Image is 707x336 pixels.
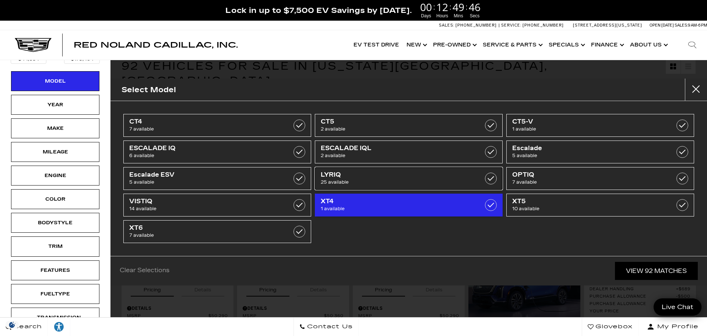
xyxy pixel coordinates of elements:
span: Search [11,322,42,332]
a: ESCALADE IQL2 available [315,141,503,163]
span: 46 [468,2,482,12]
a: Service: [PHONE_NUMBER] [499,23,566,27]
span: CT5-V [512,118,662,125]
div: FeaturesFeatures [11,260,99,280]
a: ESCALADE IQ6 available [123,141,311,163]
span: Service: [501,23,521,28]
span: CT4 [129,118,279,125]
a: Escalade5 available [506,141,694,163]
a: XT510 available [506,194,694,217]
span: : [465,1,468,13]
span: OPTIQ [512,171,662,179]
span: XT5 [512,198,662,205]
div: Engine [37,172,74,180]
span: 2 available [321,152,470,159]
a: Finance [587,30,626,60]
a: CT5-V1 available [506,114,694,137]
span: 25 available [321,179,470,186]
div: Year [37,101,74,109]
div: Features [37,266,74,274]
div: TrimTrim [11,236,99,256]
div: Trim [37,242,74,250]
span: Open [DATE] [650,23,674,28]
a: About Us [626,30,670,60]
div: MileageMileage [11,142,99,162]
span: 49 [451,2,465,12]
span: 00 [419,2,433,12]
h2: Select Model [122,84,176,96]
div: ModelModel [11,71,99,91]
div: Color [37,195,74,203]
div: Model [37,77,74,85]
span: Lock in up to $7,500 EV Savings by [DATE]. [225,6,412,15]
span: 7 available [129,125,279,133]
a: VISTIQ14 available [123,194,311,217]
span: Contact Us [305,322,353,332]
a: Explore your accessibility options [48,318,70,336]
span: Escalade ESV [129,171,279,179]
div: ColorColor [11,189,99,209]
span: ESCALADE IQL [321,145,470,152]
a: Red Noland Cadillac, Inc. [74,41,238,49]
span: 1 available [321,205,470,212]
span: 2 available [321,125,470,133]
a: Live Chat [654,298,701,316]
img: Cadillac Dark Logo with Cadillac White Text [15,38,52,52]
span: CT5 [321,118,470,125]
div: Bodystyle [37,219,74,227]
span: 7 available [512,179,662,186]
span: Escalade [512,145,662,152]
div: YearYear [11,95,99,115]
a: Close [694,4,703,13]
div: EngineEngine [11,166,99,186]
a: CT52 available [315,114,503,137]
img: Opt-Out Icon [4,321,21,329]
span: Sales: [439,23,454,28]
a: Sales: [PHONE_NUMBER] [439,23,499,27]
div: Mileage [37,148,74,156]
a: Glovebox [582,318,639,336]
a: Specials [545,30,587,60]
div: BodystyleBodystyle [11,213,99,233]
a: [STREET_ADDRESS][US_STATE] [573,23,642,28]
a: XT67 available [123,220,311,243]
span: Hours [435,13,449,19]
span: : [449,1,451,13]
span: [PHONE_NUMBER] [523,23,564,28]
span: Live Chat [658,303,697,311]
a: Clear Selections [120,267,169,276]
a: XT41 available [315,194,503,217]
div: MakeMake [11,118,99,138]
a: New [403,30,429,60]
a: CT47 available [123,114,311,137]
span: Sales: [675,23,688,28]
span: 6 available [129,152,279,159]
div: Make [37,124,74,132]
span: Secs [468,13,482,19]
div: TransmissionTransmission [11,308,99,328]
span: [PHONE_NUMBER] [455,23,497,28]
a: LYRIQ25 available [315,167,503,190]
div: Fueltype [37,290,74,298]
span: 1 available [512,125,662,133]
span: XT4 [321,198,470,205]
span: LYRIQ [321,171,470,179]
div: Transmission [37,314,74,322]
span: Glovebox [594,322,633,332]
span: VISTIQ [129,198,279,205]
a: OPTIQ7 available [506,167,694,190]
span: 12 [435,2,449,12]
span: 5 available [512,152,662,159]
span: 10 available [512,205,662,212]
a: View 92 Matches [615,262,698,280]
span: Mins [451,13,465,19]
span: XT6 [129,224,279,232]
button: Open user profile menu [639,318,707,336]
a: Pre-Owned [429,30,479,60]
a: Contact Us [293,318,359,336]
button: close [685,79,707,101]
section: Click to Open Cookie Consent Modal [4,321,21,329]
span: 9 AM-6 PM [688,23,707,28]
